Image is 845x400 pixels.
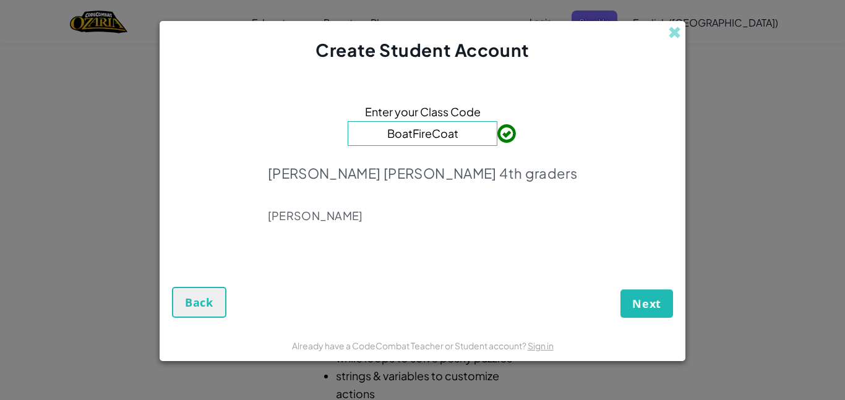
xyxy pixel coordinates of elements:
[528,340,554,351] a: Sign in
[185,295,213,310] span: Back
[268,164,577,182] p: [PERSON_NAME] [PERSON_NAME] 4th graders
[172,287,226,318] button: Back
[365,103,481,121] span: Enter your Class Code
[632,296,661,311] span: Next
[315,39,529,61] span: Create Student Account
[620,289,673,318] button: Next
[268,208,577,223] p: [PERSON_NAME]
[292,340,528,351] span: Already have a CodeCombat Teacher or Student account?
